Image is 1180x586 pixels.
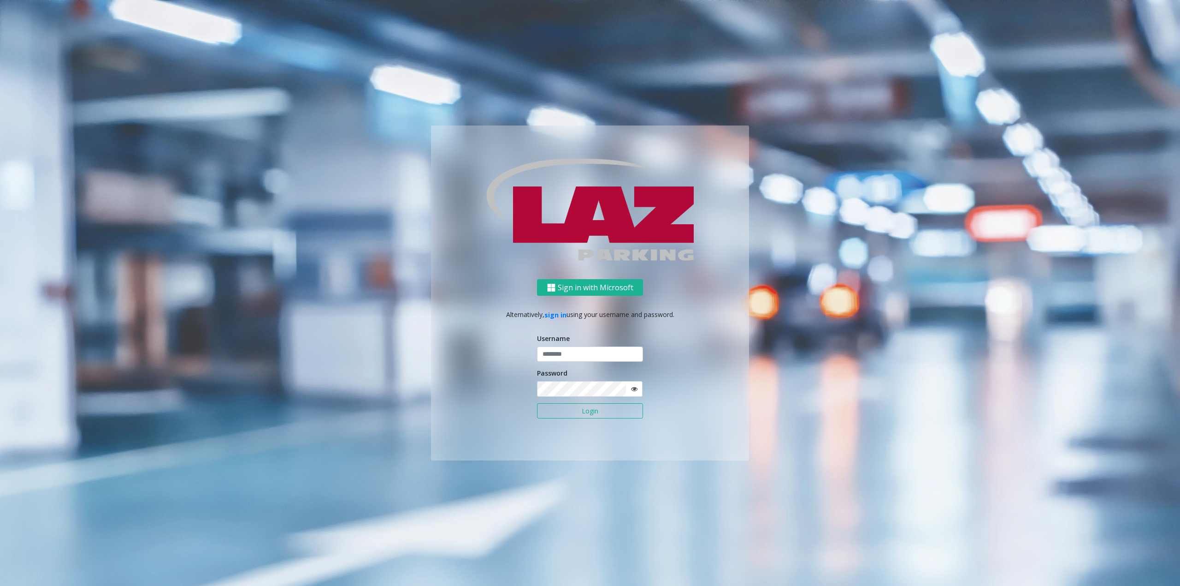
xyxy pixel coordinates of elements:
[537,334,570,343] label: Username
[440,310,740,320] p: Alternatively, using your username and password.
[544,311,566,319] a: sign in
[537,368,567,378] label: Password
[537,403,643,419] button: Login
[537,279,643,296] button: Sign in with Microsoft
